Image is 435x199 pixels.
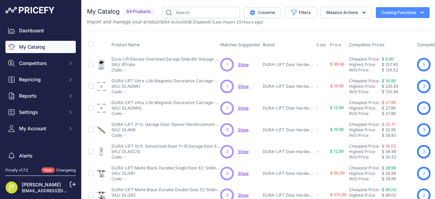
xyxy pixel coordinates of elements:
[19,93,64,99] span: Reports
[349,133,382,138] div: AVG Price:
[238,171,249,176] a: Show
[111,144,220,149] p: DURA-LIFT 10 ft. Galvanized Steel 7x19 Garage Door Extension Spring Safety Cable (2-Pack)-DLASC10
[111,127,220,133] p: SKU: DLARB
[330,192,346,197] span: $ 105.99
[111,176,220,182] p: Code: -
[316,170,318,176] span: -
[285,7,316,18] button: Filters
[349,149,382,154] div: Highest Price:
[87,18,263,25] p: Import and manage your products
[19,60,64,67] span: Competitors
[19,76,64,83] span: Repricing
[5,24,76,37] a: Dashboard
[5,90,76,102] button: Reports
[382,176,414,182] div: $ 28.99
[316,149,318,154] span: -
[349,67,382,73] div: AVG Price:
[111,122,220,127] p: DURA-LIFT 21 in. Garage Door Opener Reinforcement Bracket Kit-DLARB
[238,127,249,132] a: Show
[320,7,372,18] button: Massive Actions
[22,182,61,187] a: [PERSON_NAME]
[5,122,76,135] button: My Account
[382,154,414,160] div: $ 30.52
[330,83,344,88] span: $ 19.99
[382,144,396,149] a: $ 14.05
[316,192,318,197] span: -
[382,122,396,127] a: $ 20.71
[111,84,220,89] p: SKU: DLADMH
[226,192,228,198] span: 3
[111,171,220,176] p: SKU: DLDB1
[382,62,398,67] span: $ 257.45
[111,56,220,62] p: Dura-Lift Elevate Overhead Garage Slide Bin Storage System-BTriple
[5,57,76,69] button: Competitors
[382,187,397,192] a: $ 89.00
[226,83,228,89] span: 1
[423,127,425,133] span: 3
[349,122,380,127] a: Cheapest Price:
[349,154,382,160] div: AVG Price:
[382,78,396,83] a: $ 14.99
[382,127,396,132] span: $ 32.95
[263,42,275,47] span: Brand
[330,62,344,67] span: $ 99.96
[111,193,220,198] p: SKU: DLDB2
[5,167,28,173] div: Pricefy v1.7.2
[111,154,220,160] p: Code: -
[238,105,249,111] span: Show
[316,105,318,110] span: -
[238,193,249,198] a: Show
[111,149,220,154] p: SKU: DLASC10
[244,7,281,18] button: Columns
[22,188,93,193] a: [EMAIL_ADDRESS][DOMAIN_NAME]
[41,167,55,173] span: New
[238,62,249,67] a: Show
[349,84,382,89] div: Highest Price:
[423,83,425,89] span: 3
[226,127,228,133] span: 9
[111,62,220,67] p: SKU: BTriple
[382,133,414,138] div: $ 26.83
[226,62,228,68] span: 1
[238,149,249,154] a: Show
[226,170,228,177] span: 3
[382,165,396,170] a: $ 28.99
[111,78,220,84] p: DURA-LIFT Ultra-Life Magnetic Decorative Carriage-Style Garage Door Hardware (4 Hinges, 2 Handles...
[5,150,76,162] a: Alerts
[87,7,120,16] h2: My Catalog
[349,56,380,62] a: Cheapest Price:
[349,165,380,170] a: Cheapest Price:
[185,19,209,24] a: 638 Disabled
[382,111,414,116] div: $ 27.99
[111,133,220,138] p: Code: -
[263,149,314,154] p: DURA-LIFT Door Hardware
[382,149,396,154] span: $ 46.99
[5,7,54,14] img: Pricefy Logo
[226,105,228,111] span: 1
[263,84,314,89] p: DURA-LIFT Door Hardware
[111,165,220,171] p: DURA-LIFT Matte Black Durable Single Door EZ-Sliding Steel Track Barn Door Hardware Kit-DLDB1
[349,176,382,182] div: AVG Price:
[423,105,425,111] span: 1
[330,42,341,48] span: Price
[111,89,220,95] p: Code: -
[263,193,314,198] p: DURA-LIFT Door Hardware
[382,171,396,176] span: $ 28.99
[349,171,382,176] div: Highest Price:
[349,193,382,198] div: Highest Price:
[226,149,228,155] span: 2
[5,106,76,118] button: Settings
[111,111,220,116] p: Code: -
[423,192,425,198] span: 2
[330,42,343,48] button: Price
[349,111,382,116] div: AVG Price:
[316,127,318,132] span: -
[212,19,263,24] span: (Last import 23 Hours ago)
[163,19,211,24] span: ( | )
[111,187,220,193] p: DURA-LIFT Matte Black Durable Double Door EZ Sliding Steel Track Barn Door Hardware Kit-DLDB2
[382,100,396,105] a: $ 27.99
[382,56,394,62] a: $ 6.95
